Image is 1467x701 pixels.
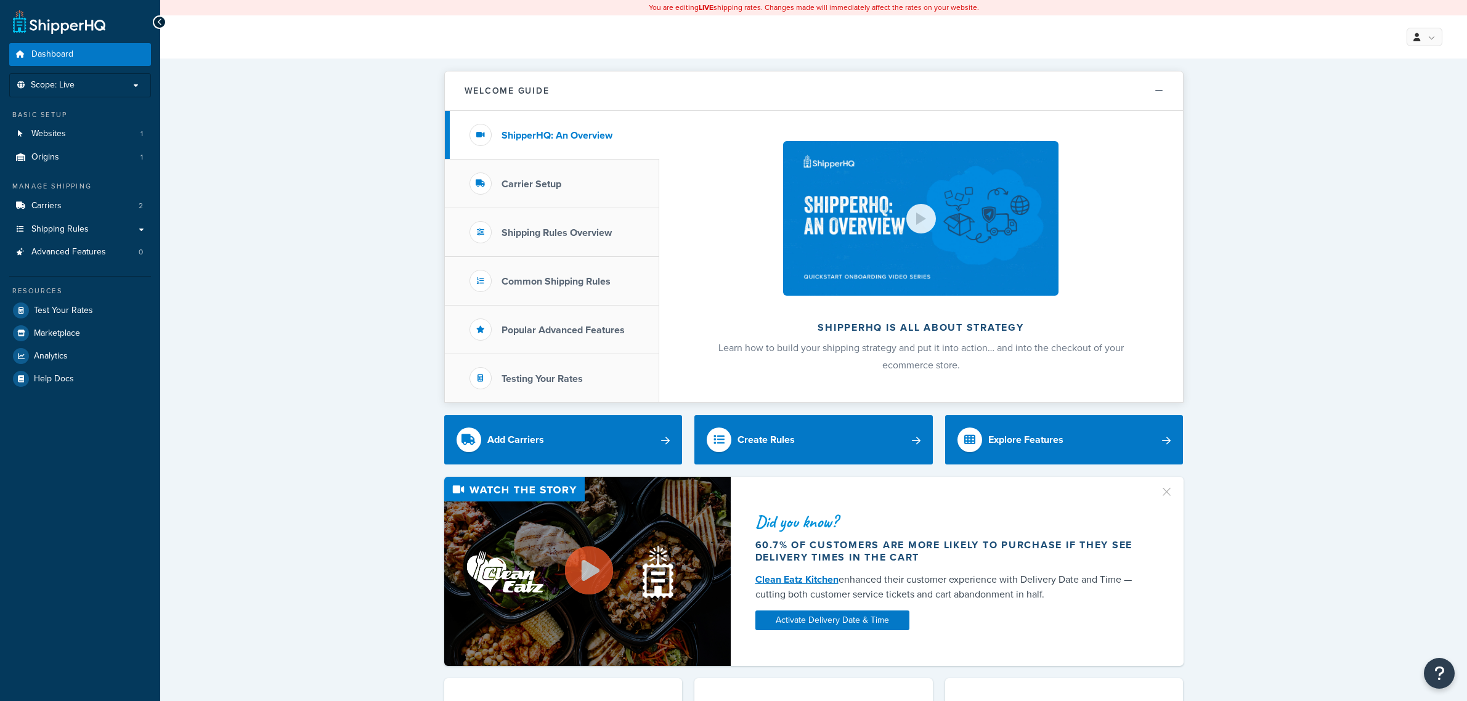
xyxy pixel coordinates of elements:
a: Create Rules [694,415,933,464]
li: Origins [9,146,151,169]
a: Origins1 [9,146,151,169]
button: Open Resource Center [1424,658,1455,689]
a: Websites1 [9,123,151,145]
h2: ShipperHQ is all about strategy [692,322,1150,333]
img: ShipperHQ is all about strategy [783,141,1058,296]
h3: Carrier Setup [502,179,561,190]
span: Analytics [34,351,68,362]
h3: ShipperHQ: An Overview [502,130,612,141]
span: Scope: Live [31,80,75,91]
span: 2 [139,201,143,211]
a: Marketplace [9,322,151,344]
span: 1 [140,129,143,139]
span: Learn how to build your shipping strategy and put it into action… and into the checkout of your e... [718,341,1124,372]
span: Websites [31,129,66,139]
div: 60.7% of customers are more likely to purchase if they see delivery times in the cart [755,539,1145,564]
h2: Welcome Guide [465,86,550,95]
li: Websites [9,123,151,145]
a: Add Carriers [444,415,683,464]
b: LIVE [699,2,713,13]
img: Video thumbnail [444,477,731,666]
div: Explore Features [988,431,1063,448]
li: Advanced Features [9,241,151,264]
span: 1 [140,152,143,163]
span: Help Docs [34,374,74,384]
h3: Popular Advanced Features [502,325,625,336]
a: Analytics [9,345,151,367]
div: Did you know? [755,513,1145,530]
span: 0 [139,247,143,257]
a: Clean Eatz Kitchen [755,572,839,586]
span: Origins [31,152,59,163]
h3: Testing Your Rates [502,373,583,384]
h3: Common Shipping Rules [502,276,611,287]
a: Activate Delivery Date & Time [755,610,909,630]
div: Manage Shipping [9,181,151,192]
a: Shipping Rules [9,218,151,241]
a: Advanced Features0 [9,241,151,264]
span: Dashboard [31,49,73,60]
div: Add Carriers [487,431,544,448]
a: Explore Features [945,415,1184,464]
div: Basic Setup [9,110,151,120]
a: Test Your Rates [9,299,151,322]
span: Test Your Rates [34,306,93,316]
div: Resources [9,286,151,296]
a: Carriers2 [9,195,151,217]
h3: Shipping Rules Overview [502,227,612,238]
div: enhanced their customer experience with Delivery Date and Time — cutting both customer service ti... [755,572,1145,602]
li: Carriers [9,195,151,217]
span: Shipping Rules [31,224,89,235]
button: Welcome Guide [445,71,1183,111]
div: Create Rules [738,431,795,448]
span: Marketplace [34,328,80,339]
span: Carriers [31,201,62,211]
a: Help Docs [9,368,151,390]
span: Advanced Features [31,247,106,257]
a: Dashboard [9,43,151,66]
